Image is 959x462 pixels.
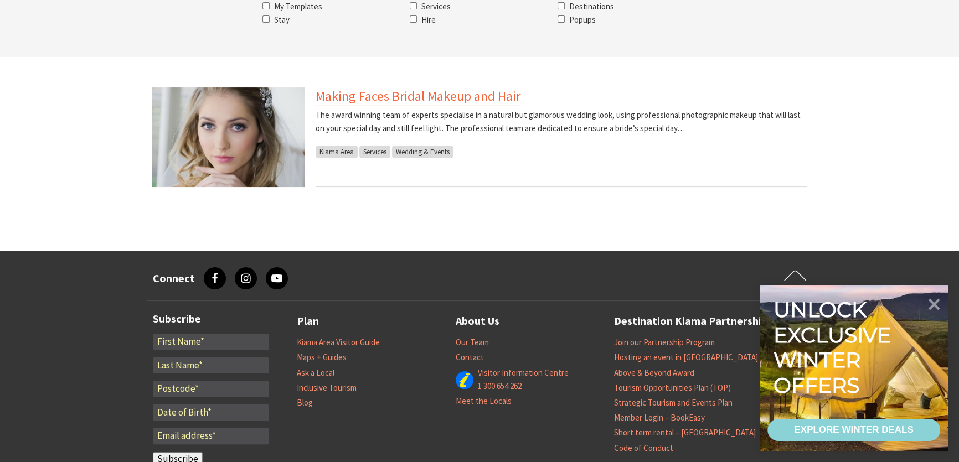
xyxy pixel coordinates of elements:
a: About Us [456,312,499,330]
input: Email address* [153,428,269,444]
h3: Connect [153,272,195,285]
span: Kiama Area [316,146,358,158]
a: Above & Beyond Award [614,367,694,378]
a: Hosting an event in [GEOGRAPHIC_DATA] [614,352,758,363]
label: My Templates [274,1,322,12]
a: Inclusive Tourism [297,382,357,393]
a: 1 300 654 262 [478,381,522,392]
a: Visitor Information Centre [478,367,569,378]
input: First Name* [153,334,269,350]
a: EXPLORE WINTER DEALS [767,419,940,441]
a: Strategic Tourism and Events Plan [614,397,733,408]
input: Last Name* [153,357,269,374]
a: Member Login – BookEasy [614,412,705,423]
a: Tourism Opportunities Plan (TOP) [614,382,731,393]
a: Contact [456,352,484,363]
a: Maps + Guides [297,352,347,363]
img: Leah [152,87,305,187]
a: Making Faces Bridal Makeup and Hair [316,87,520,105]
span: Wedding & Events [392,146,453,158]
h3: Subscribe [153,312,269,325]
a: Our Team [456,337,489,348]
input: Postcode* [153,381,269,397]
div: EXPLORE WINTER DEALS [794,419,913,441]
a: Meet the Locals [456,396,512,407]
p: The award winning team of experts specialise in a natural but glamorous wedding look, using profe... [316,108,807,135]
span: Services [359,146,390,158]
label: Destinations [569,1,614,12]
a: Destination Kiama Partnership [614,312,767,330]
input: Date of Birth* [153,404,269,421]
a: Join our Partnership Program [614,337,715,348]
label: Services [421,1,451,12]
a: Plan [297,312,319,330]
a: Ask a Local [297,367,334,378]
label: Popups [569,14,596,25]
a: Short term rental – [GEOGRAPHIC_DATA] Code of Conduct [614,427,756,453]
label: Hire [421,14,436,25]
div: Unlock exclusive winter offers [774,297,896,398]
a: Blog [297,397,313,408]
label: Stay [274,14,290,25]
a: Kiama Area Visitor Guide [297,337,380,348]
